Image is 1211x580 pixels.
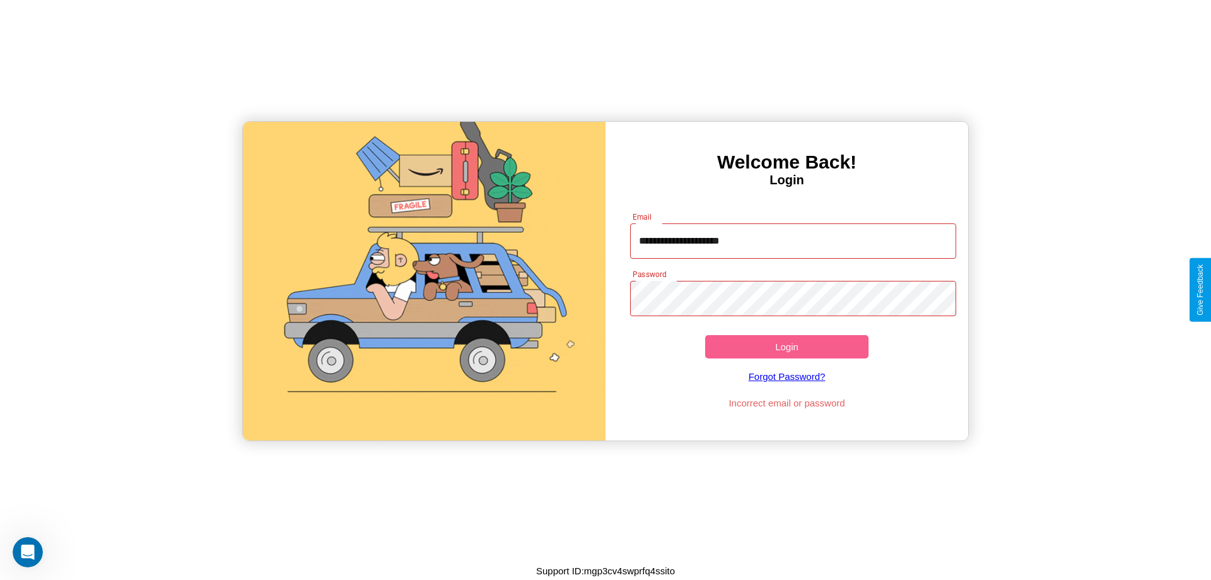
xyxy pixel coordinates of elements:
div: Give Feedback [1196,264,1205,316]
iframe: Intercom live chat [13,537,43,567]
a: Forgot Password? [624,358,951,394]
h3: Welcome Back! [605,151,968,173]
p: Incorrect email or password [624,394,951,411]
h4: Login [605,173,968,187]
button: Login [705,335,869,358]
label: Email [633,211,652,222]
label: Password [633,269,666,280]
p: Support ID: mgp3cv4swprfq4ssito [536,562,675,579]
img: gif [243,122,605,441]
